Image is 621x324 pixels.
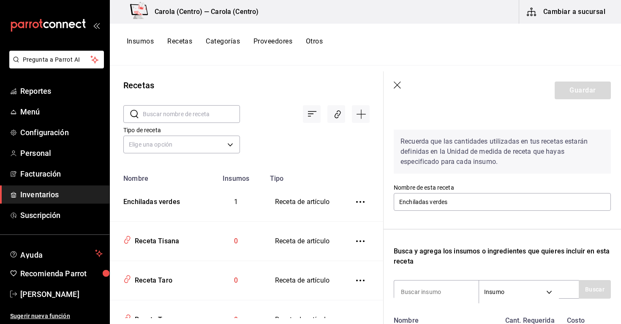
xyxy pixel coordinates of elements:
[123,127,240,133] label: Tipo de receta
[394,185,611,191] label: Nombre de esta receta
[20,168,103,180] span: Facturación
[207,169,265,182] th: Insumos
[234,198,238,206] span: 1
[20,268,103,279] span: Recomienda Parrot
[131,272,172,286] div: Receta Taro
[10,312,103,321] span: Sugerir nueva función
[20,85,103,97] span: Reportes
[20,189,103,200] span: Inventarios
[131,233,179,246] div: Receta Tisana
[6,61,104,70] a: Pregunta a Parrot AI
[265,169,341,182] th: Tipo
[120,194,180,207] div: Enchiladas verdes
[127,37,154,52] button: Insumos
[327,105,345,123] div: Asociar recetas
[234,276,238,284] span: 0
[23,55,91,64] span: Pregunta a Parrot AI
[306,37,323,52] button: Otros
[234,237,238,245] span: 0
[265,261,341,300] td: Receta de artículo
[20,106,103,117] span: Menú
[234,316,238,324] span: 0
[20,147,103,159] span: Personal
[394,283,479,301] input: Buscar insumo
[253,37,292,52] button: Proveedores
[20,210,103,221] span: Suscripción
[148,7,259,17] h3: Carola (Centro) — Carola (Centro)
[303,105,321,123] div: Ordenar por
[20,289,103,300] span: [PERSON_NAME]
[20,248,92,259] span: Ayuda
[479,280,559,303] div: Insumo
[123,79,154,92] div: Recetas
[167,37,192,52] button: Recetas
[93,22,100,29] button: open_drawer_menu
[265,182,341,222] td: Receta de artículo
[352,105,370,123] div: Agregar receta
[143,106,240,123] input: Buscar nombre de receta
[123,136,240,153] div: Elige una opción
[394,130,611,174] div: Recuerda que las cantidades utilizadas en tus recetas estarán definidas en la Unidad de medida de...
[265,222,341,261] td: Receta de artículo
[394,246,611,267] div: Busca y agrega los insumos o ingredientes que quieres incluir en esta receta
[20,127,103,138] span: Configuración
[110,169,207,182] th: Nombre
[9,51,104,68] button: Pregunta a Parrot AI
[127,37,323,52] div: navigation tabs
[206,37,240,52] button: Categorías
